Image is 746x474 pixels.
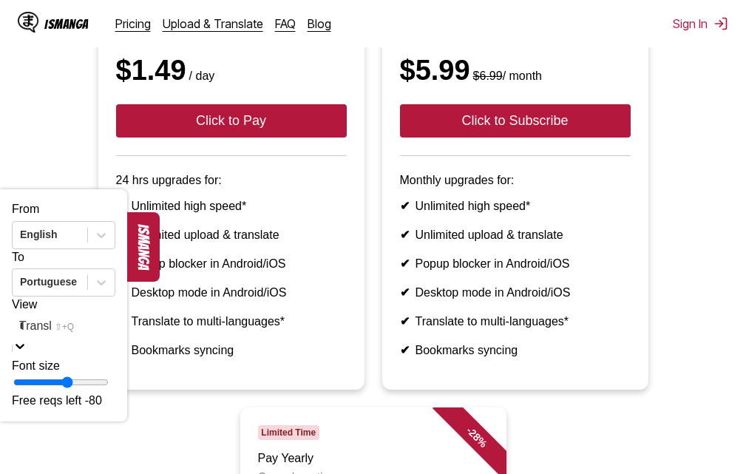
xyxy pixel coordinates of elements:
[116,199,347,213] li: Unlimited high speed*
[713,16,728,31] img: Sign out
[116,228,347,242] li: Unlimited upload & translate
[400,286,410,299] b: ✔
[258,425,319,440] span: Limited Time
[308,16,331,31] a: Blog
[400,228,410,241] b: ✔
[400,314,631,328] li: Translate to multi-languages*
[116,343,347,357] li: Bookmarks syncing
[400,174,631,187] p: Monthly upgrades for:
[400,257,631,271] li: Popup blocker in Android/iOS
[400,257,410,270] b: ✔
[12,251,24,263] label: To
[12,393,115,409] p: Free reqs left -
[116,285,347,299] li: Desktop mode in Android/iOS
[116,104,347,138] button: Click to Pay
[473,70,503,82] s: $6.99
[12,298,37,311] label: View
[163,16,263,31] a: Upload & Translate
[275,16,296,31] a: FAQ
[127,212,160,282] button: ismanga
[18,12,115,35] a: IsManga LogoIsManga
[116,55,347,87] div: $1.49
[400,200,410,212] b: ✔
[258,452,489,465] h3: Pay Yearly
[673,16,728,31] button: Sign In
[400,285,631,299] li: Desktop mode in Android/iOS
[115,16,151,31] a: Pricing
[12,203,39,215] label: From
[400,55,631,87] div: $5.99
[18,12,38,33] img: IsManga Logo
[12,359,60,372] span: Font size
[400,343,631,357] li: Bookmarks syncing
[400,344,410,356] b: ✔
[44,17,89,31] div: IsManga
[400,315,410,328] b: ✔
[400,104,631,138] button: Click to Subscribe
[400,228,631,242] li: Unlimited upload & translate
[470,70,542,82] small: / month
[400,199,631,213] li: Unlimited high speed*
[116,174,347,187] p: 24 hrs upgrades for:
[116,257,347,271] li: Popup blocker in Android/iOS
[89,394,102,407] span: 80
[186,70,215,82] small: / day
[116,314,347,328] li: Translate to multi-languages*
